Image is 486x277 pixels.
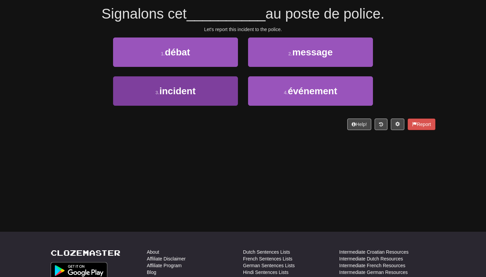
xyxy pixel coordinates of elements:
button: 3.incident [113,76,238,106]
small: 2 . [288,51,292,56]
span: Signalons cet [102,6,187,22]
a: Affiliate Disclaimer [147,255,186,262]
a: Intermediate French Resources [339,262,405,269]
a: Hindi Sentences Lists [243,269,289,276]
a: Intermediate Dutch Resources [339,255,403,262]
a: Blog [147,269,156,276]
span: au poste de police. [266,6,385,22]
a: French Sentences Lists [243,255,292,262]
span: événement [288,86,337,96]
small: 1 . [161,51,165,56]
a: Dutch Sentences Lists [243,249,290,255]
a: Affiliate Program [147,262,182,269]
span: débat [165,47,190,57]
button: 2.message [248,37,373,67]
a: About [147,249,159,255]
small: 4 . [284,90,288,95]
a: Intermediate Croatian Resources [339,249,408,255]
span: __________ [187,6,266,22]
span: message [292,47,333,57]
button: Round history (alt+y) [375,119,387,130]
span: incident [159,86,195,96]
a: Clozemaster [51,249,120,257]
a: German Sentences Lists [243,262,295,269]
button: Help! [347,119,371,130]
button: 1.débat [113,37,238,67]
button: Report [408,119,435,130]
div: Let's report this incident to the police. [51,26,435,33]
a: Intermediate German Resources [339,269,408,276]
small: 3 . [155,90,159,95]
button: 4.événement [248,76,373,106]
